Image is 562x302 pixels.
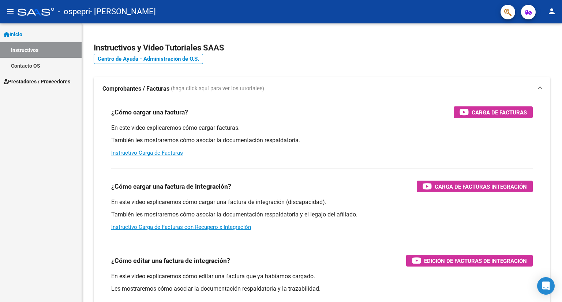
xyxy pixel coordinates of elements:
[171,85,264,93] span: (haga click aquí para ver los tutoriales)
[547,7,556,16] mat-icon: person
[111,272,533,280] p: En este video explicaremos cómo editar una factura que ya habíamos cargado.
[417,181,533,192] button: Carga de Facturas Integración
[90,4,156,20] span: - [PERSON_NAME]
[435,182,527,191] span: Carga de Facturas Integración
[94,41,550,55] h2: Instructivos y Video Tutoriales SAAS
[111,285,533,293] p: Les mostraremos cómo asociar la documentación respaldatoria y la trazabilidad.
[4,78,70,86] span: Prestadores / Proveedores
[111,107,188,117] h3: ¿Cómo cargar una factura?
[6,7,15,16] mat-icon: menu
[94,54,203,64] a: Centro de Ayuda - Administración de O.S.
[111,224,251,230] a: Instructivo Carga de Facturas con Recupero x Integración
[406,255,533,267] button: Edición de Facturas de integración
[94,77,550,101] mat-expansion-panel-header: Comprobantes / Facturas (haga click aquí para ver los tutoriales)
[58,4,90,20] span: - ospepri
[537,277,555,295] div: Open Intercom Messenger
[111,198,533,206] p: En este video explicaremos cómo cargar una factura de integración (discapacidad).
[424,256,527,265] span: Edición de Facturas de integración
[111,211,533,219] p: También les mostraremos cómo asociar la documentación respaldatoria y el legajo del afiliado.
[111,181,231,192] h3: ¿Cómo cargar una factura de integración?
[472,108,527,117] span: Carga de Facturas
[4,30,22,38] span: Inicio
[111,256,230,266] h3: ¿Cómo editar una factura de integración?
[111,124,533,132] p: En este video explicaremos cómo cargar facturas.
[454,106,533,118] button: Carga de Facturas
[111,150,183,156] a: Instructivo Carga de Facturas
[102,85,169,93] strong: Comprobantes / Facturas
[111,136,533,144] p: También les mostraremos cómo asociar la documentación respaldatoria.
